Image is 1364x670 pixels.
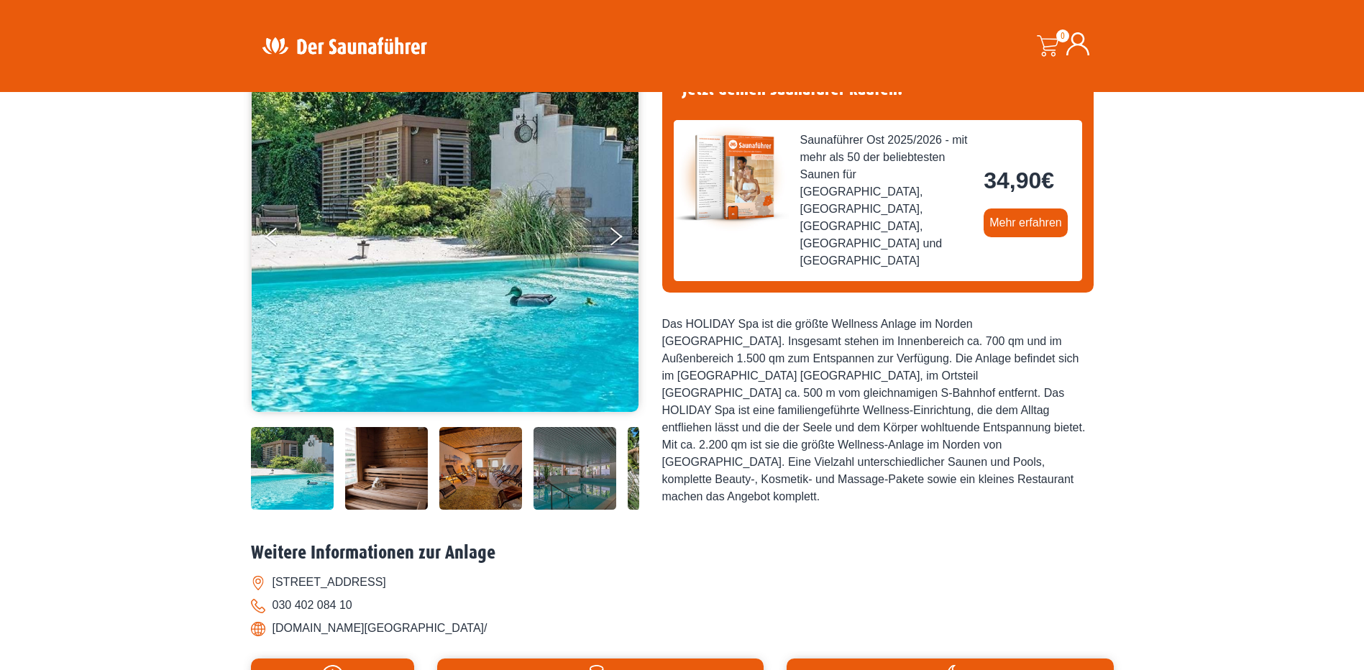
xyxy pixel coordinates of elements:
h2: Weitere Informationen zur Anlage [251,542,1114,564]
button: Next [608,221,644,257]
button: Previous [265,221,301,257]
div: Das HOLIDAY Spa ist die größte Wellness Anlage im Norden [GEOGRAPHIC_DATA]. Insgesamt stehen im I... [662,316,1094,505]
span: € [1041,167,1054,193]
img: der-saunafuehrer-2025-ost.jpg [674,120,789,235]
bdi: 34,90 [984,167,1054,193]
span: 0 [1056,29,1069,42]
li: 030 402 084 10 [251,594,1114,617]
li: [DOMAIN_NAME][GEOGRAPHIC_DATA]/ [251,617,1114,640]
li: [STREET_ADDRESS] [251,571,1114,594]
span: Saunaführer Ost 2025/2026 - mit mehr als 50 der beliebtesten Saunen für [GEOGRAPHIC_DATA], [GEOGR... [800,132,973,270]
a: Mehr erfahren [984,208,1068,237]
